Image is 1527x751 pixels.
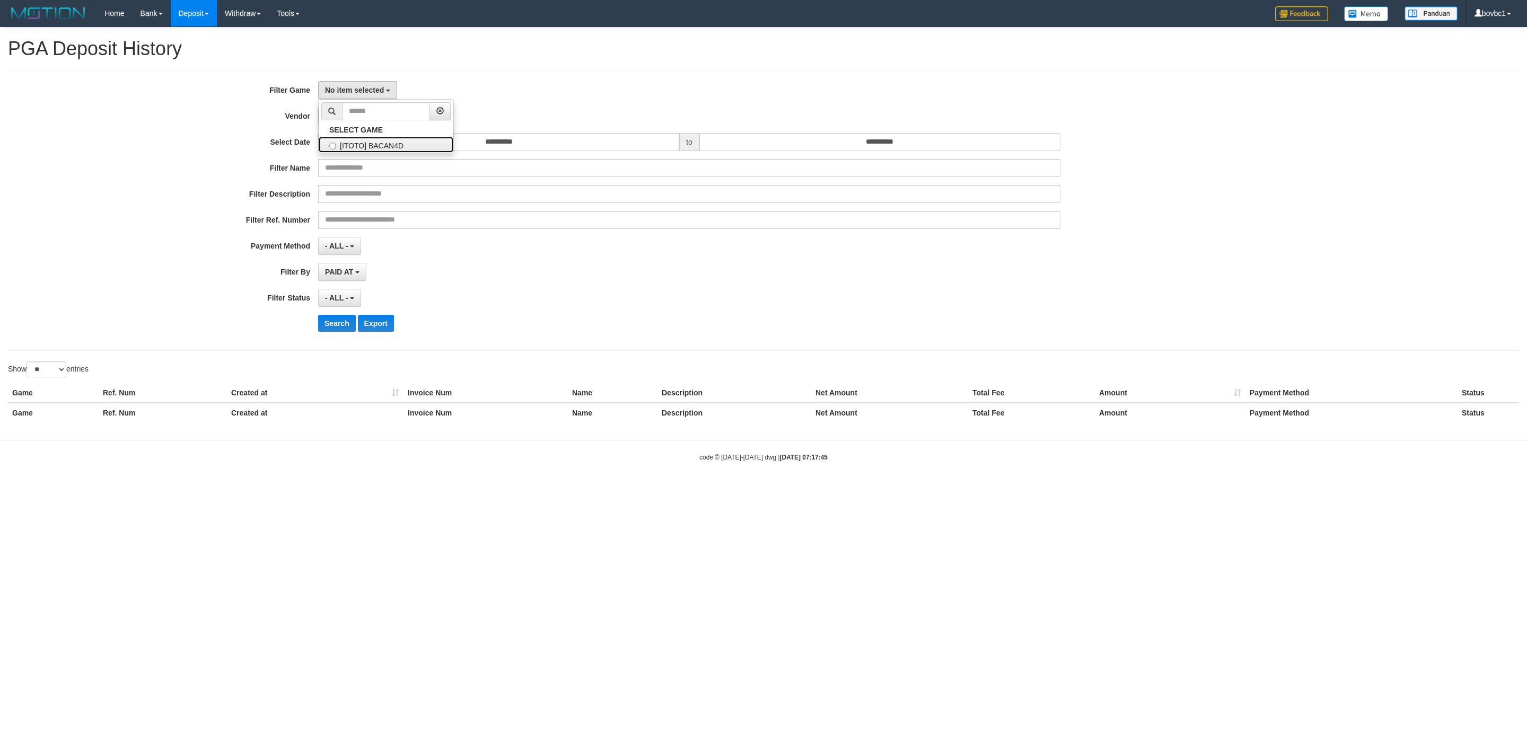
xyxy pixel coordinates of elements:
[1095,383,1245,403] th: Amount
[780,454,828,461] strong: [DATE] 07:17:45
[325,242,348,250] span: - ALL -
[318,263,366,281] button: PAID AT
[1275,6,1328,21] img: Feedback.jpg
[325,294,348,302] span: - ALL -
[1458,383,1519,403] th: Status
[329,143,336,149] input: [ITOTO] BACAN4D
[568,403,657,422] th: Name
[1095,403,1245,422] th: Amount
[811,383,968,403] th: Net Amount
[403,403,568,422] th: Invoice Num
[318,237,361,255] button: - ALL -
[657,403,811,422] th: Description
[1245,383,1458,403] th: Payment Method
[27,361,66,377] select: Showentries
[227,403,403,422] th: Created at
[358,315,394,332] button: Export
[568,383,657,403] th: Name
[8,5,89,21] img: MOTION_logo.png
[699,454,828,461] small: code © [DATE]-[DATE] dwg |
[8,403,99,422] th: Game
[227,383,403,403] th: Created at
[811,403,968,422] th: Net Amount
[319,123,453,137] a: SELECT GAME
[403,383,568,403] th: Invoice Num
[325,268,353,276] span: PAID AT
[8,383,99,403] th: Game
[1245,403,1458,422] th: Payment Method
[318,289,361,307] button: - ALL -
[968,383,1095,403] th: Total Fee
[1405,6,1458,21] img: panduan.png
[99,403,227,422] th: Ref. Num
[1344,6,1389,21] img: Button%20Memo.svg
[968,403,1095,422] th: Total Fee
[329,126,383,134] b: SELECT GAME
[319,137,453,153] label: [ITOTO] BACAN4D
[318,315,356,332] button: Search
[679,133,699,151] span: to
[318,81,397,99] button: No item selected
[657,383,811,403] th: Description
[99,383,227,403] th: Ref. Num
[8,38,1519,59] h1: PGA Deposit History
[325,86,384,94] span: No item selected
[8,361,89,377] label: Show entries
[1458,403,1519,422] th: Status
